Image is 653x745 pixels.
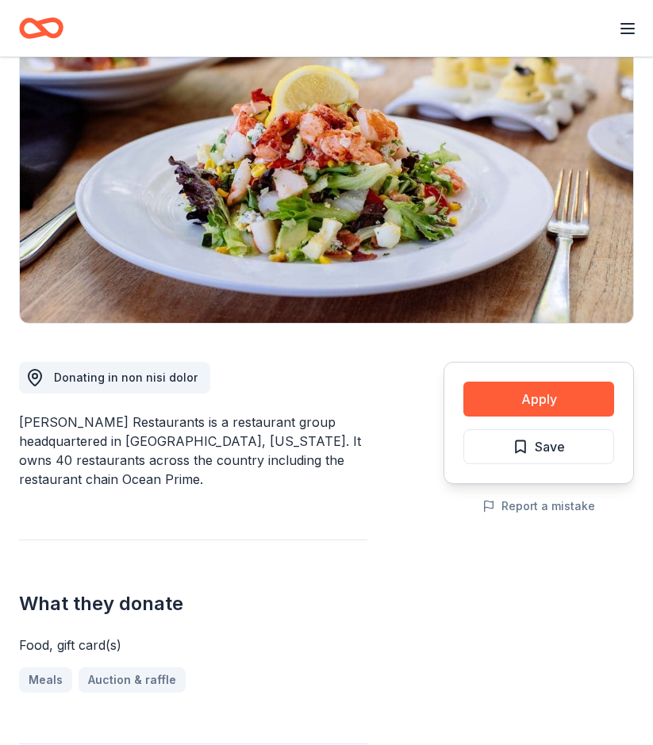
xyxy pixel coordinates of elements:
[535,436,565,457] span: Save
[54,371,198,384] span: Donating in non nisi dolor
[20,20,633,323] img: Image for Cameron Mitchell Restaurants
[19,636,367,655] div: Food, gift card(s)
[19,10,63,47] a: Home
[463,382,614,417] button: Apply
[482,497,595,516] button: Report a mistake
[19,413,367,489] div: [PERSON_NAME] Restaurants is a restaurant group headquartered in [GEOGRAPHIC_DATA], [US_STATE]. I...
[463,429,614,464] button: Save
[19,591,367,616] h2: What they donate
